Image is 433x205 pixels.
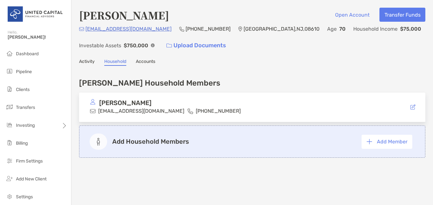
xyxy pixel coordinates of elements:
h4: [PERSON_NAME] Household Members [79,79,220,87]
img: investing icon [6,121,13,129]
img: button icon [166,43,172,48]
img: transfers icon [6,103,13,111]
img: email icon [90,108,96,114]
span: Transfers [16,105,35,110]
p: [PHONE_NUMBER] [186,25,231,33]
p: [EMAIL_ADDRESS][DOMAIN_NAME] [98,107,184,115]
img: avatar icon [90,99,96,105]
img: firm-settings icon [6,157,13,164]
span: [PERSON_NAME]! [8,34,67,40]
p: [GEOGRAPHIC_DATA] , NJ , 08610 [244,25,319,33]
img: phone icon [187,108,193,114]
button: Add Member [362,135,412,149]
span: Dashboard [16,51,39,57]
p: [EMAIL_ADDRESS][DOMAIN_NAME] [85,25,172,33]
button: Transfer Funds [379,8,425,22]
p: $75,000 [400,25,421,33]
p: $750,000 [124,42,148,49]
img: Email Icon [79,27,84,31]
img: add_new_client icon [6,175,13,182]
h4: [PERSON_NAME] [79,8,169,22]
a: Activity [79,59,95,66]
p: Investable Assets [79,42,121,49]
img: button icon [367,139,372,144]
span: Billing [16,140,28,146]
img: clients icon [6,85,13,93]
img: Info Icon [151,43,155,47]
p: [PERSON_NAME] [99,99,151,107]
button: Open Account [330,8,374,22]
img: pipeline icon [6,67,13,75]
a: Accounts [136,59,155,66]
span: Settings [16,194,33,200]
img: billing icon [6,139,13,147]
img: United Capital Logo [8,3,63,26]
img: settings icon [6,193,13,200]
img: Location Icon [238,27,242,32]
img: Phone Icon [179,27,184,32]
span: Pipeline [16,69,32,74]
p: 70 [339,25,346,33]
a: Upload Documents [162,39,230,52]
p: Age [327,25,337,33]
p: Household Income [353,25,398,33]
span: Add New Client [16,176,47,182]
span: Firm Settings [16,158,43,164]
img: add member icon [90,133,107,150]
span: Clients [16,87,30,92]
img: dashboard icon [6,49,13,57]
p: [PHONE_NUMBER] [196,107,241,115]
p: Add Household Members [112,138,189,146]
span: Investing [16,123,35,128]
a: Household [104,59,126,66]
